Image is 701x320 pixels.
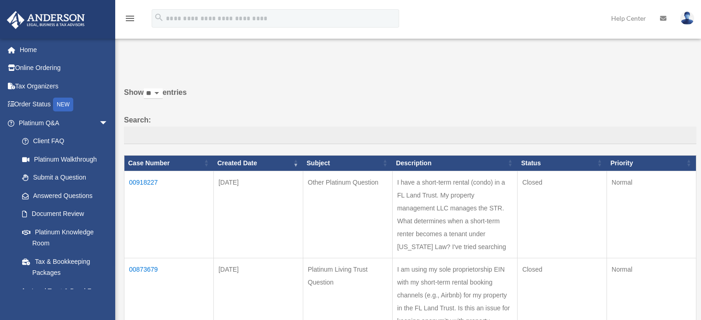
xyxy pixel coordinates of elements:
[124,13,135,24] i: menu
[124,155,214,171] th: Case Number: activate to sort column ascending
[124,86,696,108] label: Show entries
[392,155,517,171] th: Description: activate to sort column ascending
[53,98,73,111] div: NEW
[13,223,118,252] a: Platinum Knowledge Room
[154,12,164,23] i: search
[124,127,696,144] input: Search:
[518,155,607,171] th: Status: activate to sort column ascending
[6,77,122,95] a: Tax Organizers
[6,114,118,132] a: Platinum Q&Aarrow_drop_down
[607,171,696,258] td: Normal
[6,41,122,59] a: Home
[13,186,113,205] a: Answered Questions
[680,12,694,25] img: User Pic
[518,171,607,258] td: Closed
[13,150,118,169] a: Platinum Walkthrough
[213,155,303,171] th: Created Date: activate to sort column ascending
[392,171,517,258] td: I have a short-term rental (condo) in a FL Land Trust. My property management LLC manages the STR...
[213,171,303,258] td: [DATE]
[13,169,118,187] a: Submit a Question
[99,114,118,133] span: arrow_drop_down
[6,59,122,77] a: Online Ordering
[13,282,118,300] a: Land Trust & Deed Forum
[303,171,392,258] td: Other Platinum Question
[607,155,696,171] th: Priority: activate to sort column ascending
[6,95,122,114] a: Order StatusNEW
[4,11,88,29] img: Anderson Advisors Platinum Portal
[144,88,163,99] select: Showentries
[13,132,118,151] a: Client FAQ
[124,171,214,258] td: 00918227
[303,155,392,171] th: Subject: activate to sort column ascending
[13,205,118,223] a: Document Review
[124,16,135,24] a: menu
[13,252,118,282] a: Tax & Bookkeeping Packages
[124,114,696,144] label: Search:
